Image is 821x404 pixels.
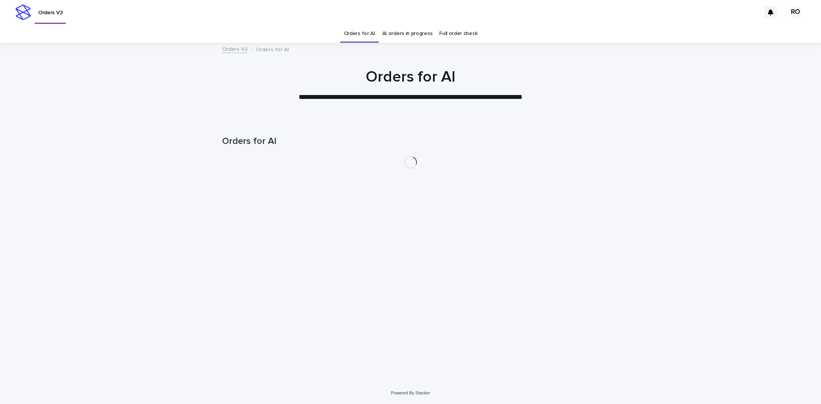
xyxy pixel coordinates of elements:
h1: Orders for AI [222,136,599,147]
div: RO [789,6,802,18]
h1: Orders for AI [222,68,599,86]
a: AI orders in progress [382,25,433,43]
p: Orders for AI [256,45,289,53]
a: Full order check [439,25,477,43]
a: Orders V3 [222,44,247,53]
a: Powered By Stacker [391,391,430,395]
a: Orders for AI [344,25,375,43]
img: stacker-logo-s-only.png [15,5,31,20]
